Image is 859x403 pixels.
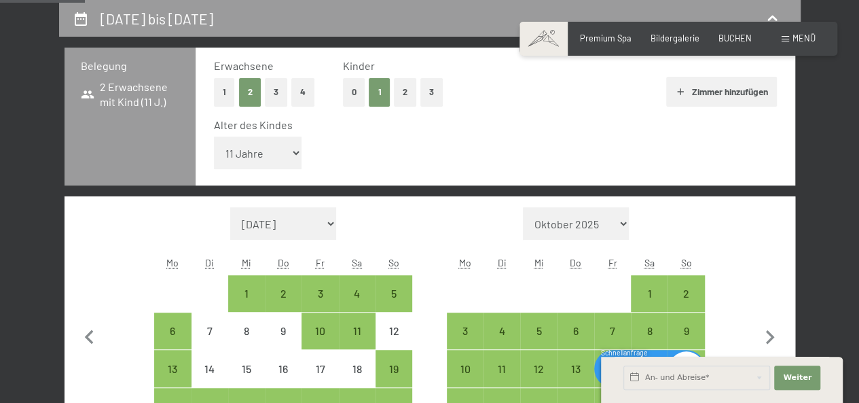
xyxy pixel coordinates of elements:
[303,288,337,322] div: 3
[483,350,520,387] div: Tue Nov 11 2025
[558,350,594,387] div: Anreise möglich
[228,350,265,387] div: Anreise nicht möglich
[485,326,519,360] div: 4
[520,313,557,349] div: Anreise möglich
[339,350,376,387] div: Sat Oct 18 2025
[291,78,314,106] button: 4
[447,313,483,349] div: Mon Nov 03 2025
[668,313,704,349] div: Sun Nov 09 2025
[651,33,699,43] a: Bildergalerie
[156,326,189,360] div: 6
[214,78,235,106] button: 1
[154,350,191,387] div: Mon Oct 13 2025
[570,257,581,268] abbr: Donnerstag
[278,257,289,268] abbr: Donnerstag
[301,350,338,387] div: Fri Oct 17 2025
[191,313,228,349] div: Anreise nicht möglich
[228,350,265,387] div: Wed Oct 15 2025
[265,313,301,349] div: Thu Oct 09 2025
[718,33,752,43] a: BUCHEN
[193,326,227,360] div: 7
[265,350,301,387] div: Thu Oct 16 2025
[228,275,265,312] div: Wed Oct 01 2025
[485,364,519,398] div: 11
[520,350,557,387] div: Anreise möglich
[301,313,338,349] div: Anreise möglich
[522,326,555,360] div: 5
[230,326,263,360] div: 8
[522,364,555,398] div: 12
[265,313,301,349] div: Anreise nicht möglich
[448,364,482,398] div: 10
[559,364,593,398] div: 13
[534,257,543,268] abbr: Mittwoch
[666,77,777,107] button: Zimmer hinzufügen
[632,288,666,322] div: 1
[420,78,443,106] button: 3
[214,59,274,72] span: Erwachsene
[376,313,412,349] div: Sun Oct 12 2025
[191,350,228,387] div: Anreise nicht möglich
[792,33,816,43] span: Menü
[377,288,411,322] div: 5
[266,288,300,322] div: 2
[339,275,376,312] div: Anreise möglich
[377,326,411,360] div: 12
[265,275,301,312] div: Anreise möglich
[266,326,300,360] div: 9
[594,350,631,387] div: Fri Nov 14 2025
[100,10,213,27] h2: [DATE] bis [DATE]
[376,313,412,349] div: Anreise nicht möglich
[301,313,338,349] div: Fri Oct 10 2025
[339,275,376,312] div: Sat Oct 04 2025
[81,80,180,110] span: 2 Erwachsene mit Kind (11 J.)
[483,313,520,349] div: Tue Nov 04 2025
[376,275,412,312] div: Sun Oct 05 2025
[601,349,648,357] span: Schnellanfrage
[596,326,629,360] div: 7
[369,78,390,106] button: 1
[558,350,594,387] div: Thu Nov 13 2025
[669,326,703,360] div: 9
[681,257,692,268] abbr: Sonntag
[783,372,811,383] span: Weiter
[352,257,362,268] abbr: Samstag
[580,33,632,43] a: Premium Spa
[154,350,191,387] div: Anreise möglich
[339,313,376,349] div: Anreise möglich
[594,313,631,349] div: Anreise möglich
[376,350,412,387] div: Anreise möglich
[377,364,411,398] div: 19
[303,364,337,398] div: 17
[228,275,265,312] div: Anreise möglich
[242,257,251,268] abbr: Mittwoch
[558,313,594,349] div: Anreise möglich
[316,257,325,268] abbr: Freitag
[343,59,375,72] span: Kinder
[669,288,703,322] div: 2
[166,257,179,268] abbr: Montag
[558,313,594,349] div: Thu Nov 06 2025
[459,257,471,268] abbr: Montag
[340,288,374,322] div: 4
[631,275,668,312] div: Sat Nov 01 2025
[301,275,338,312] div: Anreise möglich
[520,350,557,387] div: Wed Nov 12 2025
[483,350,520,387] div: Anreise möglich
[301,350,338,387] div: Anreise nicht möglich
[668,275,704,312] div: Anreise möglich
[388,257,399,268] abbr: Sonntag
[343,78,365,106] button: 0
[594,313,631,349] div: Fri Nov 07 2025
[340,326,374,360] div: 11
[483,313,520,349] div: Anreise möglich
[632,326,666,360] div: 8
[340,364,374,398] div: 18
[205,257,214,268] abbr: Dienstag
[608,257,617,268] abbr: Freitag
[214,118,766,133] div: Alter des Kindes
[559,326,593,360] div: 6
[631,313,668,349] div: Anreise möglich
[191,313,228,349] div: Tue Oct 07 2025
